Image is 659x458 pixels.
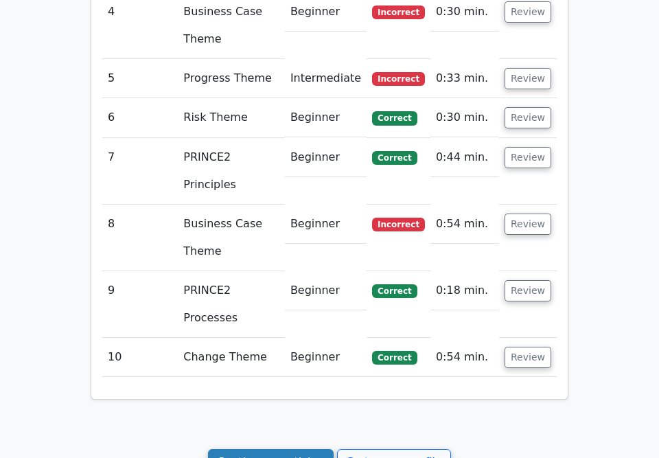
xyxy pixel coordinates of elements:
[505,347,551,368] button: Review
[102,59,178,98] td: 5
[430,98,499,137] td: 0:30 min.
[102,138,178,205] td: 7
[285,205,367,244] td: Beginner
[372,284,417,298] span: Correct
[285,338,367,377] td: Beginner
[178,98,285,137] td: Risk Theme
[372,5,425,19] span: Incorrect
[285,98,367,137] td: Beginner
[505,68,551,89] button: Review
[102,338,178,377] td: 10
[178,338,285,377] td: Change Theme
[285,271,367,310] td: Beginner
[430,338,499,377] td: 0:54 min.
[430,59,499,98] td: 0:33 min.
[372,151,417,165] span: Correct
[102,98,178,137] td: 6
[102,271,178,338] td: 9
[372,218,425,231] span: Incorrect
[505,214,551,235] button: Review
[505,1,551,23] button: Review
[372,72,425,86] span: Incorrect
[430,271,499,310] td: 0:18 min.
[285,138,367,177] td: Beginner
[430,138,499,177] td: 0:44 min.
[178,271,285,338] td: PRINCE2 Processes
[505,107,551,128] button: Review
[505,280,551,301] button: Review
[372,351,417,365] span: Correct
[372,111,417,125] span: Correct
[178,59,285,98] td: Progress Theme
[505,147,551,168] button: Review
[430,205,499,244] td: 0:54 min.
[178,138,285,205] td: PRINCE2 Principles
[102,205,178,271] td: 8
[178,205,285,271] td: Business Case Theme
[285,59,367,98] td: Intermediate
